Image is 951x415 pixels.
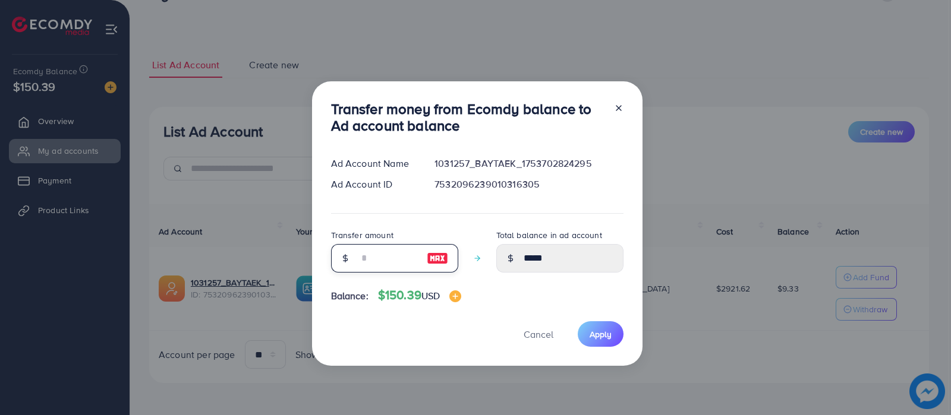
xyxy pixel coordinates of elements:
[509,321,568,347] button: Cancel
[331,289,369,303] span: Balance:
[378,288,462,303] h4: $150.39
[331,100,604,135] h3: Transfer money from Ecomdy balance to Ad account balance
[427,251,448,265] img: image
[449,290,461,302] img: image
[590,328,612,340] span: Apply
[331,229,393,241] label: Transfer amount
[496,229,602,241] label: Total balance in ad account
[421,289,440,302] span: USD
[322,157,426,170] div: Ad Account Name
[425,178,632,191] div: 7532096239010316305
[578,321,623,347] button: Apply
[425,157,632,170] div: 1031257_BAYTAEK_1753702824295
[524,328,553,341] span: Cancel
[322,178,426,191] div: Ad Account ID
